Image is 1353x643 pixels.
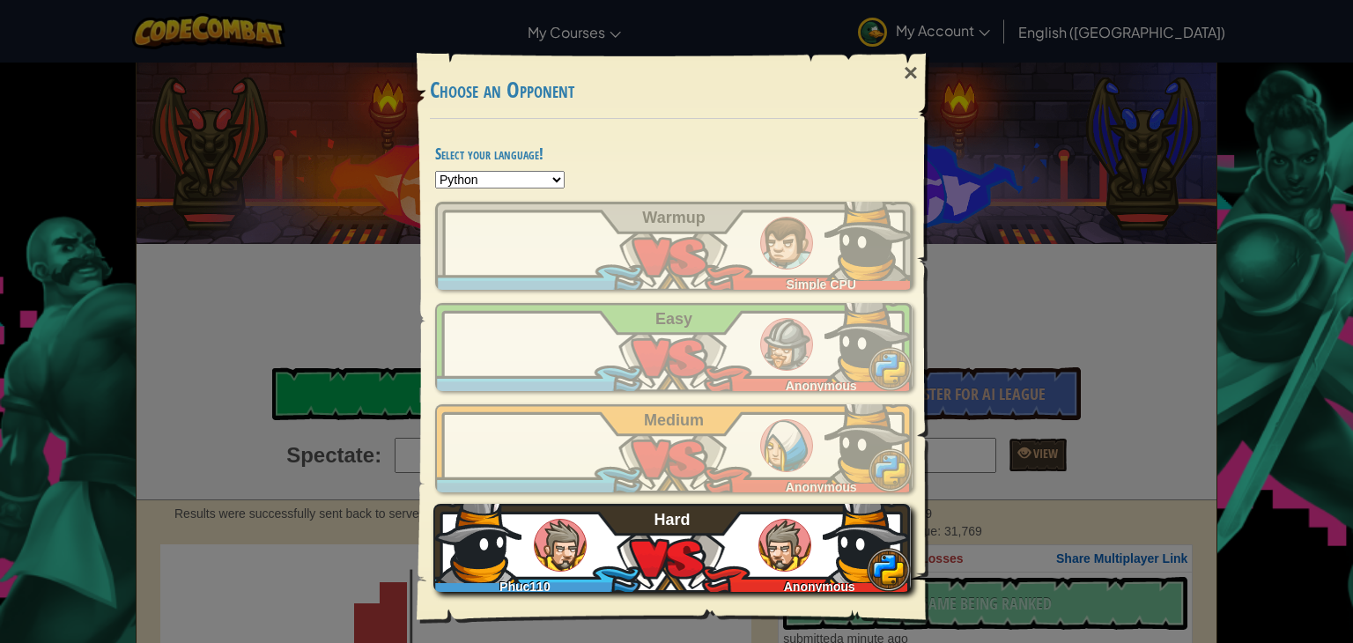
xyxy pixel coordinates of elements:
img: Yuku+AAAAAZJREFUAwCGCRe0uA5KBQAAAABJRU5ErkJggg== [823,495,911,583]
span: Anonymous [784,580,855,594]
img: Yuku+AAAAAZJREFUAwCGCRe0uA5KBQAAAABJRU5ErkJggg== [824,193,913,281]
span: Hard [654,511,691,528]
img: humans_ladder_hard.png [758,519,811,572]
h4: Select your language! [435,145,913,162]
img: humans_ladder_easy.png [760,318,813,371]
img: humans_ladder_medium.png [760,419,813,472]
span: Anonymous [786,379,857,393]
span: Easy [655,310,692,328]
span: Anonymous [786,480,857,494]
a: Phuc110Anonymous [435,504,913,592]
a: Anonymous [435,404,913,492]
span: Phuc110 [499,580,551,594]
img: Yuku+AAAAAZJREFUAwCGCRe0uA5KBQAAAABJRU5ErkJggg== [824,294,913,382]
h3: Choose an Opponent [430,78,918,102]
img: humans_ladder_hard.png [534,519,587,572]
a: Simple CPU [435,202,913,290]
span: Warmup [642,209,705,226]
img: humans_ladder_tutorial.png [760,217,813,270]
img: Yuku+AAAAAZJREFUAwCGCRe0uA5KBQAAAABJRU5ErkJggg== [433,495,521,583]
img: Yuku+AAAAAZJREFUAwCGCRe0uA5KBQAAAABJRU5ErkJggg== [824,395,913,484]
span: Simple CPU [787,277,856,292]
div: × [891,48,931,99]
a: Anonymous [435,303,913,391]
span: Medium [644,411,704,429]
